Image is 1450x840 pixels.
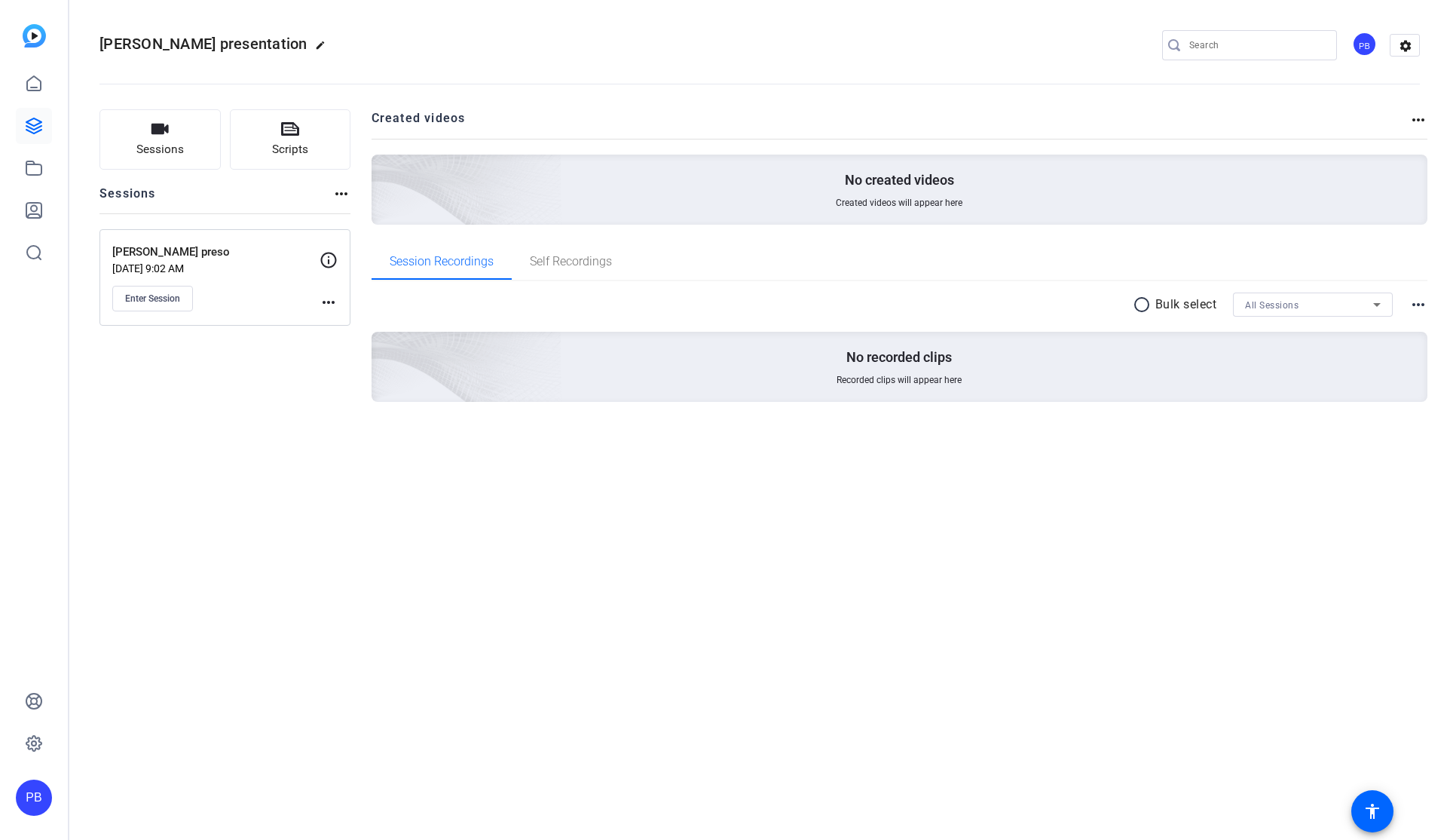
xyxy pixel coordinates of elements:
[125,293,180,305] span: Enter Session
[230,109,351,170] button: Scripts
[203,182,562,510] img: embarkstudio-empty-session.png
[272,141,308,158] span: Scripts
[99,109,221,170] button: Sessions
[846,348,952,366] p: No recorded clips
[1133,296,1155,314] mat-icon: radio_button_unchecked
[1352,32,1377,57] div: PB
[372,109,1410,139] h2: Created videos
[1189,36,1325,54] input: Search
[530,256,612,268] span: Self Recordings
[112,262,320,274] p: [DATE] 9:02 AM
[112,286,193,311] button: Enter Session
[1352,32,1378,58] ngx-avatar: Paul Barrie
[99,185,156,213] h2: Sessions
[203,5,562,333] img: Creted videos background
[315,40,333,58] mat-icon: edit
[1245,300,1299,311] span: All Sessions
[332,185,350,203] mat-icon: more_horiz
[836,197,962,209] span: Created videos will appear here
[390,256,494,268] span: Session Recordings
[112,244,320,261] p: [PERSON_NAME] preso
[1409,296,1427,314] mat-icon: more_horiz
[1155,296,1217,314] p: Bulk select
[1363,802,1381,820] mat-icon: accessibility
[320,293,338,311] mat-icon: more_horiz
[1390,35,1421,57] mat-icon: settings
[99,35,307,53] span: [PERSON_NAME] presentation
[845,171,954,189] p: No created videos
[837,374,962,386] span: Recorded clips will appear here
[23,24,46,48] img: blue-gradient.svg
[16,780,52,816] div: PB
[136,141,184,158] span: Sessions
[1409,111,1427,129] mat-icon: more_horiz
